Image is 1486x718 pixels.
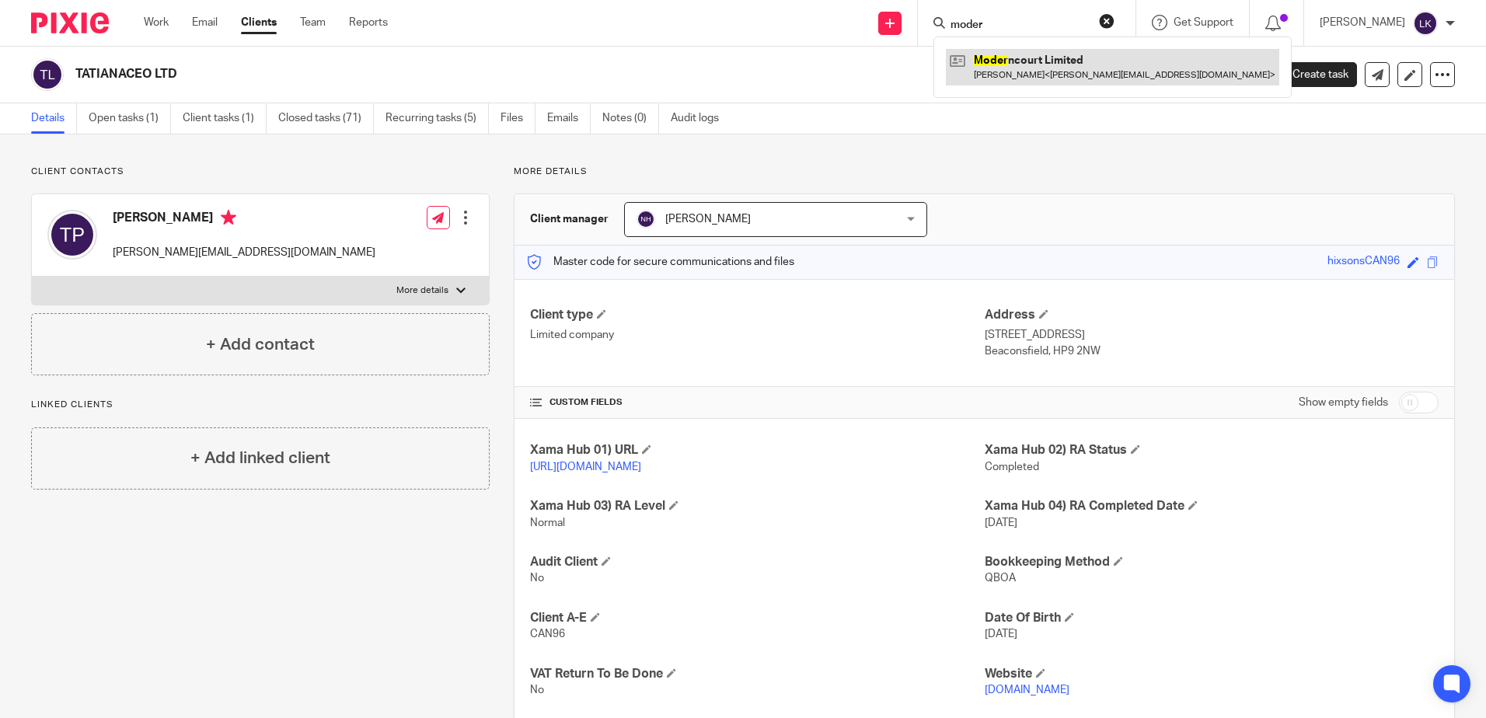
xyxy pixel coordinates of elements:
a: Create task [1267,62,1357,87]
h4: Website [985,666,1439,682]
p: More details [514,166,1455,178]
p: More details [396,284,448,297]
h4: Date Of Birth [985,610,1439,626]
img: svg%3E [31,58,64,91]
span: No [530,685,544,695]
a: [URL][DOMAIN_NAME] [530,462,641,472]
h4: Audit Client [530,554,984,570]
img: svg%3E [47,210,97,260]
p: [PERSON_NAME] [1320,15,1405,30]
a: Recurring tasks (5) [385,103,489,134]
span: Get Support [1174,17,1233,28]
h4: Client A-E [530,610,984,626]
p: Linked clients [31,399,490,411]
a: Audit logs [671,103,731,134]
span: [PERSON_NAME] [665,214,751,225]
span: [DATE] [985,629,1017,640]
button: Clear [1099,13,1114,29]
h4: [PERSON_NAME] [113,210,375,229]
a: Emails [547,103,591,134]
h4: + Add linked client [190,446,330,470]
p: Limited company [530,327,984,343]
h4: Address [985,307,1439,323]
h4: Xama Hub 03) RA Level [530,498,984,514]
span: No [530,573,544,584]
img: svg%3E [1413,11,1438,36]
p: Master code for secure communications and files [526,254,794,270]
a: Reports [349,15,388,30]
a: Details [31,103,77,134]
span: Completed [985,462,1039,472]
h4: Client type [530,307,984,323]
a: Client tasks (1) [183,103,267,134]
p: Beaconsfield, HP9 2NW [985,343,1439,359]
span: QBOA [985,573,1016,584]
p: [STREET_ADDRESS] [985,327,1439,343]
span: Normal [530,518,565,528]
a: Files [501,103,535,134]
i: Primary [221,210,236,225]
p: [PERSON_NAME][EMAIL_ADDRESS][DOMAIN_NAME] [113,245,375,260]
h2: TATIANACEO LTD [75,66,1010,82]
a: [DOMAIN_NAME] [985,685,1069,695]
img: Pixie [31,12,109,33]
span: CAN96 [530,629,565,640]
label: Show empty fields [1299,395,1388,410]
a: Open tasks (1) [89,103,171,134]
h4: Bookkeeping Method [985,554,1439,570]
h3: Client manager [530,211,609,227]
a: Work [144,15,169,30]
a: Clients [241,15,277,30]
h4: + Add contact [206,333,315,357]
a: Email [192,15,218,30]
h4: Xama Hub 02) RA Status [985,442,1439,458]
a: Closed tasks (71) [278,103,374,134]
span: [DATE] [985,518,1017,528]
a: Team [300,15,326,30]
h4: Xama Hub 01) URL [530,442,984,458]
h4: CUSTOM FIELDS [530,396,984,409]
div: hixsonsCAN96 [1327,253,1400,271]
h4: Xama Hub 04) RA Completed Date [985,498,1439,514]
img: svg%3E [637,210,655,228]
a: Notes (0) [602,103,659,134]
p: Client contacts [31,166,490,178]
input: Search [949,19,1089,33]
h4: VAT Return To Be Done [530,666,984,682]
